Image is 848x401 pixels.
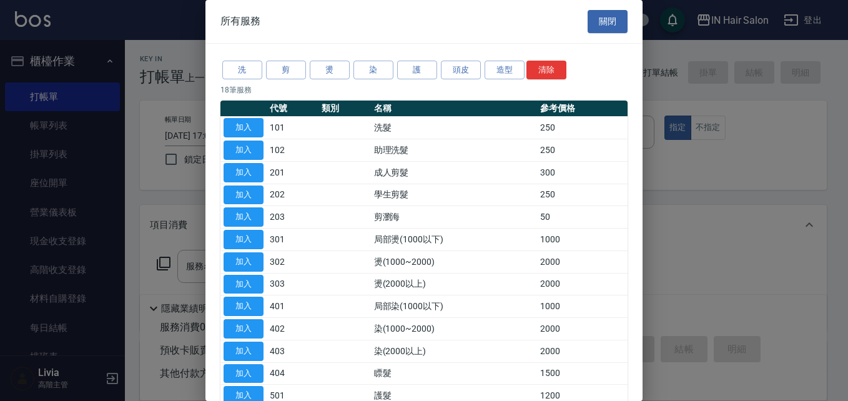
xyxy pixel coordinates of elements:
button: 加入 [224,163,264,182]
th: 類別 [318,101,370,117]
td: 402 [267,318,318,340]
td: 404 [267,362,318,385]
td: 局部燙(1000以下) [371,229,538,251]
button: 加入 [224,297,264,316]
button: 加入 [224,186,264,205]
td: 1000 [537,295,628,318]
td: 2000 [537,273,628,295]
button: 加入 [224,207,264,227]
span: 所有服務 [220,15,260,27]
td: 局部染(1000以下) [371,295,538,318]
button: 清除 [526,61,566,80]
button: 加入 [224,275,264,294]
button: 加入 [224,118,264,137]
td: 50 [537,206,628,229]
td: 1500 [537,362,628,385]
button: 頭皮 [441,61,481,80]
td: 瞟髮 [371,362,538,385]
p: 18 筆服務 [220,84,628,96]
th: 參考價格 [537,101,628,117]
td: 202 [267,184,318,206]
td: 250 [537,139,628,162]
td: 染(2000以上) [371,340,538,362]
td: 燙(2000以上) [371,273,538,295]
button: 護 [397,61,437,80]
td: 303 [267,273,318,295]
td: 2000 [537,250,628,273]
button: 加入 [224,141,264,160]
button: 加入 [224,319,264,339]
td: 2000 [537,318,628,340]
button: 造型 [485,61,525,80]
button: 關閉 [588,10,628,33]
td: 401 [267,295,318,318]
th: 代號 [267,101,318,117]
th: 名稱 [371,101,538,117]
td: 250 [537,184,628,206]
button: 染 [353,61,393,80]
td: 301 [267,229,318,251]
td: 染(1000~2000) [371,318,538,340]
td: 302 [267,250,318,273]
td: 2000 [537,340,628,362]
button: 燙 [310,61,350,80]
td: 300 [537,161,628,184]
button: 洗 [222,61,262,80]
td: 燙(1000~2000) [371,250,538,273]
td: 學生剪髮 [371,184,538,206]
button: 加入 [224,364,264,384]
td: 洗髮 [371,117,538,139]
button: 加入 [224,230,264,249]
td: 102 [267,139,318,162]
td: 403 [267,340,318,362]
td: 助理洗髮 [371,139,538,162]
button: 剪 [266,61,306,80]
td: 201 [267,161,318,184]
td: 250 [537,117,628,139]
button: 加入 [224,252,264,272]
td: 1000 [537,229,628,251]
td: 成人剪髮 [371,161,538,184]
button: 加入 [224,342,264,361]
td: 剪瀏海 [371,206,538,229]
td: 203 [267,206,318,229]
td: 101 [267,117,318,139]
